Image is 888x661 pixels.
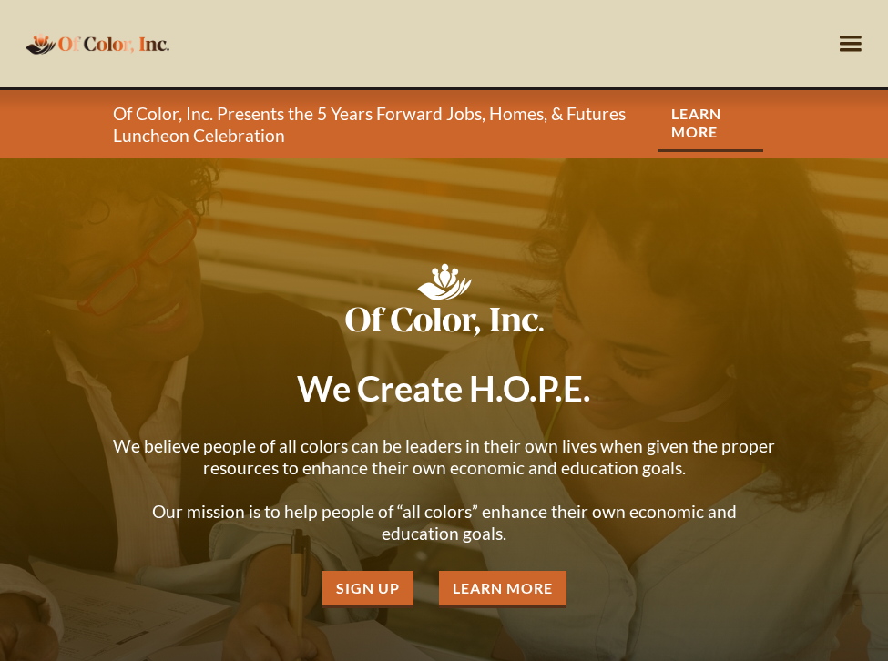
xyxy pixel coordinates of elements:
a: Learn More [658,97,762,152]
a: home [20,22,175,65]
p: Of Color, Inc. Presents the 5 Years Forward Jobs, Homes, & Futures Luncheon Celebration [113,103,646,147]
a: Learn More [439,571,566,608]
p: We believe people of all colors can be leaders in their own lives when given the proper resources... [113,435,776,544]
a: Sign Up [322,571,413,608]
strong: We Create H.O.P.E. [297,367,591,409]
